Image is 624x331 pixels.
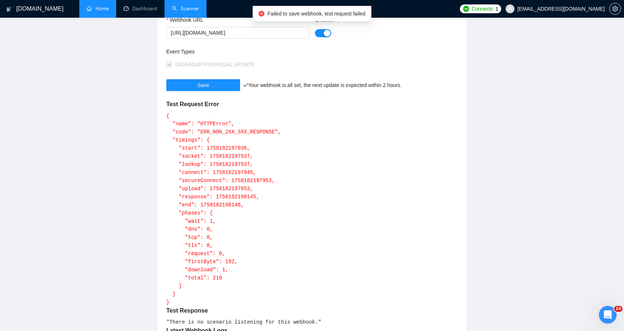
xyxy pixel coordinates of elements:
[6,3,11,15] img: logo
[124,6,157,12] a: dashboardDashboard
[472,5,494,13] span: Connects:
[175,62,254,67] span: GIGRADAR.PROPOSAL.UPDATE
[614,306,623,312] span: 10
[259,11,264,17] span: close-circle
[172,6,199,12] a: searchScanner
[609,3,621,15] button: setting
[166,306,458,315] h5: Test Response
[166,27,309,39] input: Webhook URL
[166,319,321,325] code: "There is no scenario listening for this webhook."
[243,83,248,88] span: check
[166,113,281,305] code: { "name": "HTTPError", "code": "ERR_NON_2XX_3XX_RESPONSE", "timings": { "start": 1758182197936, "...
[609,6,621,12] a: setting
[166,48,195,56] label: Event Types
[197,81,209,89] span: Save
[495,5,498,13] span: 1
[315,29,331,37] button: Enabled
[463,6,469,12] img: upwork-logo.png
[166,79,240,91] button: Save
[243,82,402,88] span: Your webhook is all set, the next update is expected within 2 hours.
[166,16,203,24] label: Webhook URL
[87,6,109,12] a: homeHome
[599,306,617,324] iframe: Intercom live chat
[507,6,513,11] span: user
[267,11,365,17] span: Failed to save webhook, test request failed
[166,100,458,109] h5: Test Request Error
